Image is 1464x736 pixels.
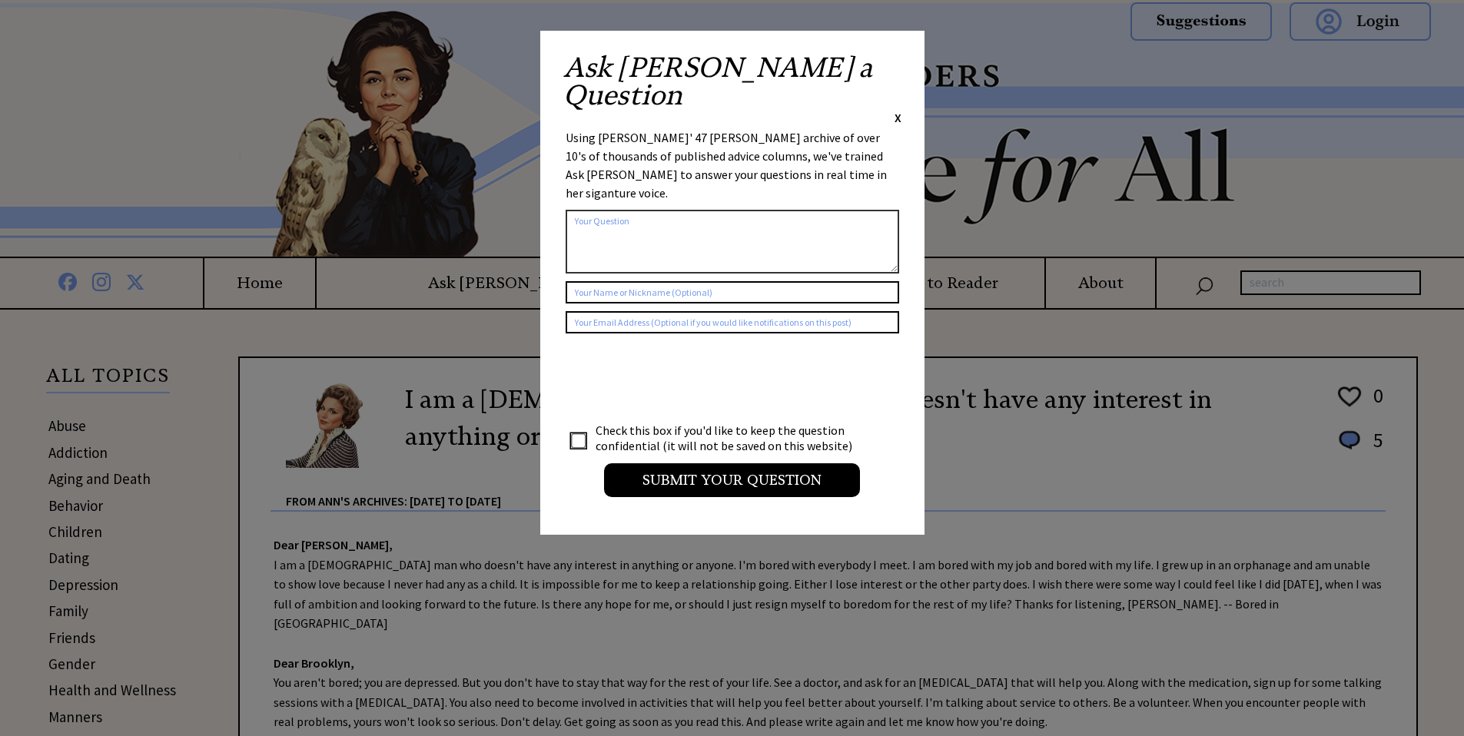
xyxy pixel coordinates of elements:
[566,281,899,303] input: Your Name or Nickname (Optional)
[566,349,799,409] iframe: reCAPTCHA
[566,311,899,333] input: Your Email Address (Optional if you would like notifications on this post)
[566,128,899,202] div: Using [PERSON_NAME]' 47 [PERSON_NAME] archive of over 10's of thousands of published advice colum...
[595,422,867,454] td: Check this box if you'd like to keep the question confidential (it will not be saved on this webs...
[895,110,901,125] span: X
[604,463,860,497] input: Submit your Question
[563,54,901,109] h2: Ask [PERSON_NAME] a Question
